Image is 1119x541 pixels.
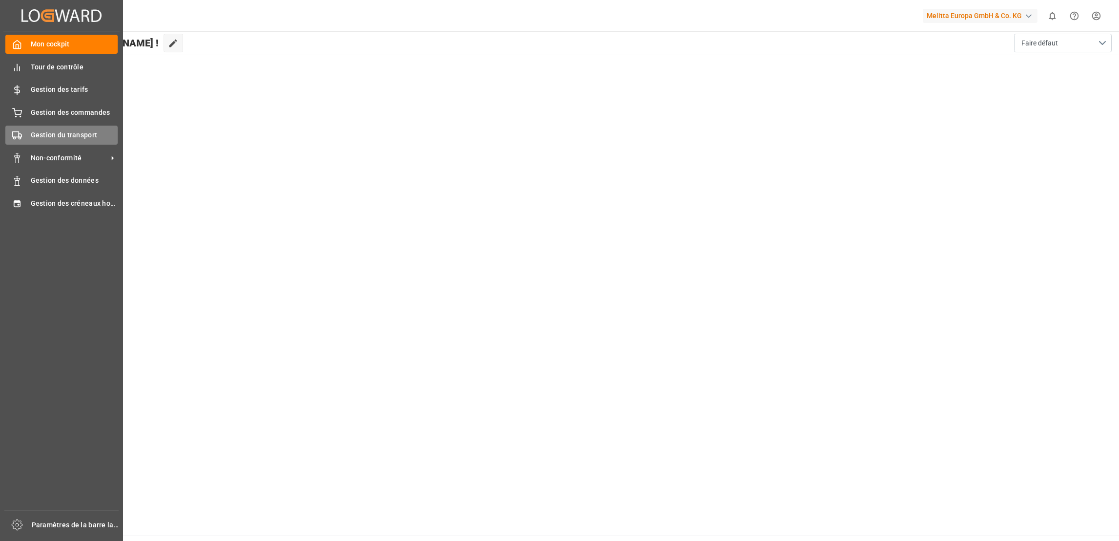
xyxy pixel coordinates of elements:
[927,11,1022,21] font: Melitta Europa GmbH & Co. KG
[31,39,118,49] span: Mon cockpit
[1014,34,1112,52] button: Ouvrir le menu
[5,80,118,99] a: Gestion des tarifs
[5,103,118,122] a: Gestion des commandes
[31,175,118,186] span: Gestion des données
[5,171,118,190] a: Gestion des données
[923,6,1041,25] button: Melitta Europa GmbH & Co. KG
[5,126,118,145] a: Gestion du transport
[31,108,118,118] span: Gestion des commandes
[1063,5,1085,27] button: Centre d’aide
[1041,5,1063,27] button: Afficher 0 nouvelles notifications
[31,130,118,140] span: Gestion du transport
[31,153,108,163] span: Non-conformité
[41,34,159,52] span: Bonjour [PERSON_NAME] !
[31,62,118,72] span: Tour de contrôle
[31,198,118,209] span: Gestion des créneaux horaires
[1021,38,1058,48] span: Faire défaut
[5,57,118,76] a: Tour de contrôle
[31,85,118,95] span: Gestion des tarifs
[5,194,118,213] a: Gestion des créneaux horaires
[5,35,118,54] a: Mon cockpit
[32,520,119,530] span: Paramètres de la barre latérale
